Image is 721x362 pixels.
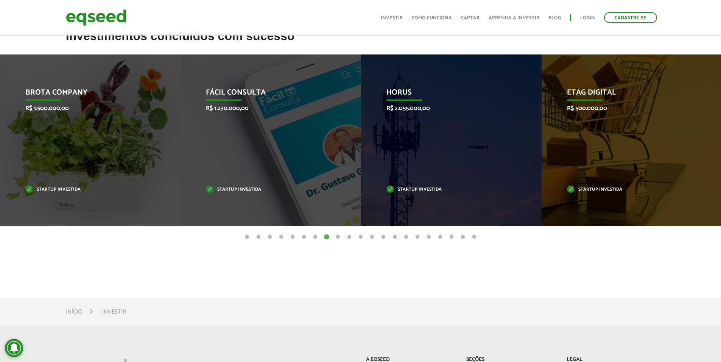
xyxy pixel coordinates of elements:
[380,233,387,241] button: 13 of 21
[255,233,262,241] button: 2 of 21
[448,233,455,241] button: 19 of 21
[412,16,452,20] a: Como funciona
[266,233,274,241] button: 3 of 21
[368,233,376,241] button: 12 of 21
[66,309,83,315] a: Início
[604,12,657,23] a: Cadastre-se
[436,233,444,241] button: 18 of 21
[25,105,144,112] p: R$ 1.500.000,00
[25,88,144,101] p: Brota Company
[567,188,685,192] p: Startup investida
[414,233,421,241] button: 16 of 21
[334,233,342,241] button: 9 of 21
[206,105,324,112] p: R$ 1.230.000,00
[300,233,308,241] button: 6 of 21
[323,233,330,241] button: 8 of 21
[386,188,505,192] p: Startup investida
[381,16,403,20] a: Investir
[289,233,296,241] button: 5 of 21
[206,88,324,101] p: Fácil Consulta
[567,105,685,112] p: R$ 500.000,00
[567,88,685,101] p: Etag Digital
[243,233,251,241] button: 1 of 21
[277,233,285,241] button: 4 of 21
[459,233,467,241] button: 20 of 21
[66,30,656,54] h2: Investimentos concluídos com sucesso
[391,233,399,241] button: 14 of 21
[461,16,480,20] a: Captar
[386,105,505,112] p: R$ 2.055.000,00
[580,16,595,20] a: Login
[548,16,561,20] a: Blog
[402,233,410,241] button: 15 of 21
[66,8,126,28] img: EqSeed
[489,16,539,20] a: Aprenda a investir
[357,233,364,241] button: 11 of 21
[386,88,505,101] p: HORUS
[470,233,478,241] button: 21 of 21
[102,307,126,317] li: Investir
[206,188,324,192] p: Startup investida
[311,233,319,241] button: 7 of 21
[346,233,353,241] button: 10 of 21
[25,188,144,192] p: Startup investida
[425,233,433,241] button: 17 of 21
